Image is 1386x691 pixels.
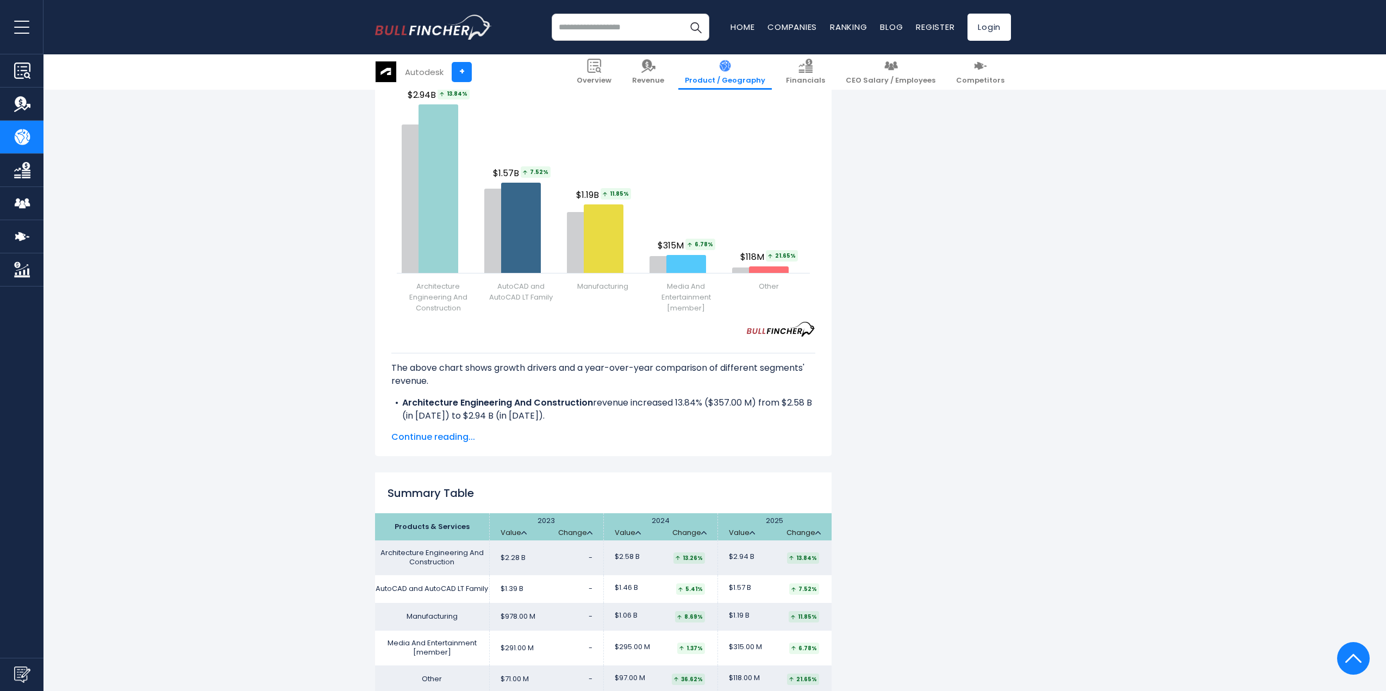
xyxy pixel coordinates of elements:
div: 13.26% [673,552,705,564]
a: Change [558,528,592,538]
span: Financials [786,76,825,85]
div: 7.52% [789,583,819,595]
div: 1.37% [677,643,705,654]
p: The above chart shows growth drivers and a year-over-year comparison of different segments' revenue. [391,362,815,388]
span: $1.57 B [729,583,751,593]
a: Financials [779,54,832,90]
div: 6.78% [789,643,819,654]
a: Overview [570,54,618,90]
th: 2023 [489,513,603,540]
span: 11.85% [601,188,631,200]
span: $315M [658,239,717,252]
img: ADSK logo [376,61,396,82]
a: Product / Geography [678,54,772,90]
span: - [589,552,592,563]
span: $315.00 M [729,643,762,652]
div: 5.41% [676,583,705,595]
span: $295.00 M [615,643,650,652]
a: + [452,62,472,82]
li: revenue increased 7.52% ($110.00 M) from $1.46 B (in [DATE]) to $1.57 B (in [DATE]). [391,422,815,449]
span: $2.28 B [501,553,526,563]
div: 8.69% [675,611,705,622]
a: Home [731,21,754,33]
span: $118M [740,250,800,264]
span: - [589,674,592,684]
span: Continue reading... [391,431,815,444]
a: Value [501,528,527,538]
span: 7.52% [521,166,551,178]
span: $2.94 B [729,552,754,562]
span: $1.46 B [615,583,638,593]
a: Companies [767,21,817,33]
img: bullfincher logo [375,15,492,40]
span: $2.94B [408,88,471,102]
span: AutoCAD and AutoCAD LT Family [481,281,560,303]
span: Competitors [956,76,1004,85]
a: Change [672,528,707,538]
td: Media And Entertainment [member] [375,631,489,665]
a: Go to homepage [375,15,492,40]
a: Blog [880,21,903,33]
a: Login [967,14,1011,41]
div: 13.84% [787,552,819,564]
td: Manufacturing [375,603,489,631]
b: Architecture Engineering And Construction [402,396,593,409]
span: Overview [577,76,611,85]
b: AutoCAD and AutoCAD LT Family [402,422,549,435]
th: 2025 [717,513,832,540]
a: CEO Salary / Employees [839,54,942,90]
svg: Autodesk's Revenue Growth Drivers [391,50,815,322]
div: Autodesk [405,66,444,78]
span: Product / Geography [685,76,765,85]
td: AutoCAD and AutoCAD LT Family [375,575,489,603]
span: $978.00 M [501,612,535,621]
span: $118.00 M [729,674,760,683]
span: 13.84% [438,88,470,99]
span: $1.06 B [615,611,638,620]
span: $1.19 B [729,611,750,620]
div: 36.62% [672,674,705,685]
a: Ranking [830,21,867,33]
td: Architecture Engineering And Construction [375,540,489,575]
span: 6.78% [685,239,715,250]
span: Media And Entertainment [member] [646,281,726,314]
span: Other [759,281,779,292]
span: - [589,643,592,653]
span: Revenue [632,76,664,85]
a: Value [729,528,755,538]
a: Competitors [950,54,1011,90]
div: 11.85% [789,611,819,622]
span: 21.65% [766,250,798,262]
a: Value [615,528,641,538]
span: $1.57B [493,166,552,180]
a: Register [916,21,954,33]
span: $1.19B [576,188,633,202]
th: Products & Services [375,513,489,540]
span: $1.39 B [501,584,523,594]
div: 21.65% [787,674,819,685]
a: Change [786,528,821,538]
button: Search [682,14,709,41]
a: Revenue [626,54,671,90]
li: revenue increased 13.84% ($357.00 M) from $2.58 B (in [DATE]) to $2.94 B (in [DATE]). [391,396,815,422]
span: - [589,583,592,594]
th: 2024 [603,513,717,540]
span: $71.00 M [501,675,529,684]
span: $2.58 B [615,552,640,562]
span: CEO Salary / Employees [846,76,935,85]
span: - [589,611,592,621]
h2: Summary Table [375,485,832,501]
span: Manufacturing [577,281,628,292]
span: Architecture Engineering And Construction [398,281,478,314]
span: $97.00 M [615,674,645,683]
span: $291.00 M [501,644,534,653]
